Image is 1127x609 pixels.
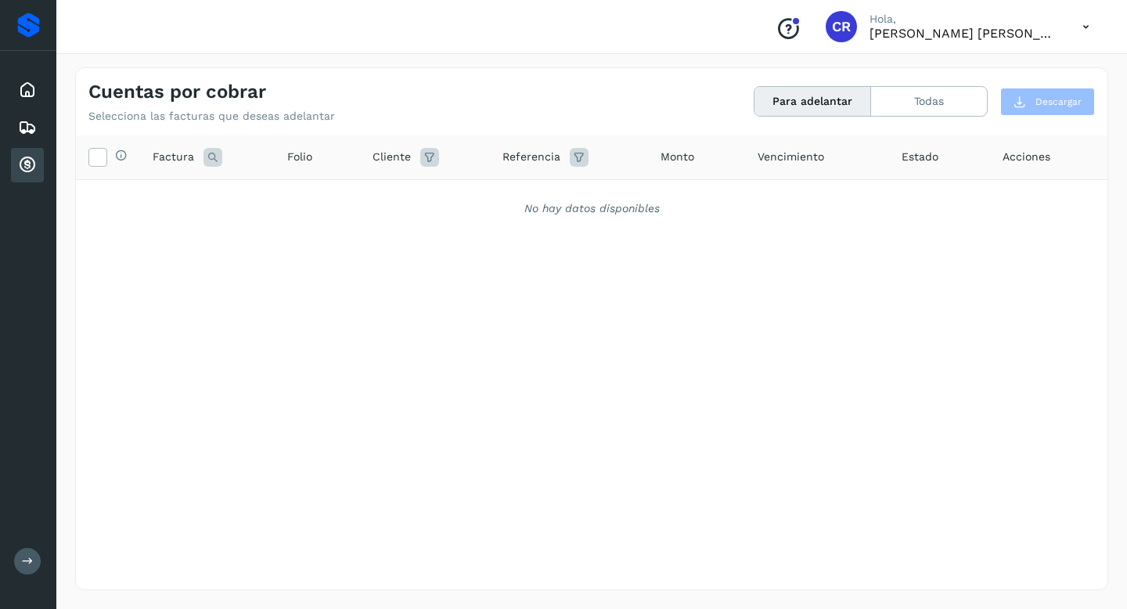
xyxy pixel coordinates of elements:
p: Hola, [870,13,1057,26]
h4: Cuentas por cobrar [88,81,266,103]
button: Descargar [1000,88,1095,116]
span: Folio [287,149,312,165]
span: Acciones [1003,149,1050,165]
span: Cliente [373,149,411,165]
div: Cuentas por cobrar [11,148,44,182]
p: CARLOS RODOLFO BELLI PEDRAZA [870,26,1057,41]
span: Estado [902,149,938,165]
div: No hay datos disponibles [96,200,1087,217]
span: Descargar [1035,95,1082,109]
span: Vencimiento [758,149,824,165]
span: Factura [153,149,194,165]
button: Para adelantar [754,87,871,116]
span: Monto [661,149,694,165]
div: Embarques [11,110,44,145]
p: Selecciona las facturas que deseas adelantar [88,110,335,123]
div: Inicio [11,73,44,107]
button: Todas [871,87,987,116]
span: Referencia [502,149,560,165]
